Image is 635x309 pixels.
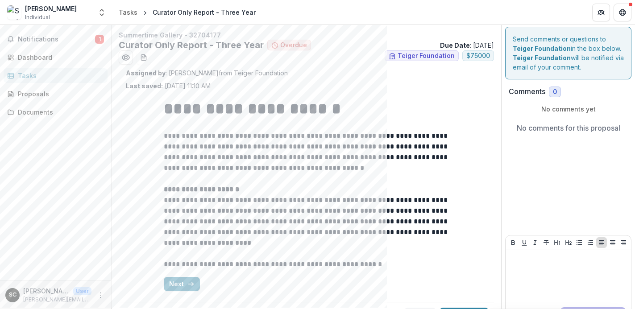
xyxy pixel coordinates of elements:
[596,237,607,248] button: Align Left
[153,8,256,17] div: Curator Only Report - Three Year
[4,50,108,65] a: Dashboard
[119,30,494,40] p: Summertime Gallery - 32704177
[280,41,307,49] span: Overdue
[7,5,21,20] img: Sophia Cosmadopoulos
[126,68,487,78] p: : [PERSON_NAME] from Teiger Foundation
[115,6,141,19] a: Tasks
[4,68,108,83] a: Tasks
[592,4,610,21] button: Partners
[552,237,563,248] button: Heading 1
[614,4,631,21] button: Get Help
[18,36,95,43] span: Notifications
[509,104,628,114] p: No comments yet
[541,237,552,248] button: Strike
[164,277,200,291] button: Next
[137,50,151,65] button: download-word-button
[4,87,108,101] a: Proposals
[4,32,108,46] button: Notifications1
[126,81,211,91] p: [DATE] 11:10 AM
[530,237,540,248] button: Italicize
[466,52,490,60] span: $ 75000
[440,41,494,50] p: : [DATE]
[119,8,137,17] div: Tasks
[18,71,100,80] div: Tasks
[513,45,571,52] strong: Teiger Foundation
[513,54,571,62] strong: Teiger Foundation
[18,107,100,117] div: Documents
[517,123,620,133] p: No comments for this proposal
[509,87,545,96] h2: Comments
[95,35,104,44] span: 1
[508,237,519,248] button: Bold
[18,89,100,99] div: Proposals
[585,237,596,248] button: Ordered List
[23,286,70,296] p: [PERSON_NAME]
[115,6,259,19] nav: breadcrumb
[126,82,163,90] strong: Last saved:
[119,40,264,50] h2: Curator Only Report - Three Year
[398,52,455,60] span: Teiger Foundation
[440,41,470,49] strong: Due Date
[25,13,50,21] span: Individual
[519,237,530,248] button: Underline
[607,237,618,248] button: Align Center
[4,105,108,119] a: Documents
[23,296,91,304] p: [PERSON_NAME][EMAIL_ADDRESS][DOMAIN_NAME]
[553,88,557,96] span: 0
[73,287,91,295] p: User
[25,4,77,13] div: [PERSON_NAME]
[563,237,574,248] button: Heading 2
[95,4,108,21] button: Open entity switcher
[574,237,585,248] button: Bullet List
[95,290,106,301] button: More
[18,53,100,62] div: Dashboard
[505,27,631,79] div: Send comments or questions to in the box below. will be notified via email of your comment.
[618,237,629,248] button: Align Right
[9,292,17,298] div: SOPHIA COSMADOPOULOS
[119,50,133,65] button: Preview 6dcd1e65-f41b-4975-a5ba-87753e5c7e86.pdf
[126,69,166,77] strong: Assigned by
